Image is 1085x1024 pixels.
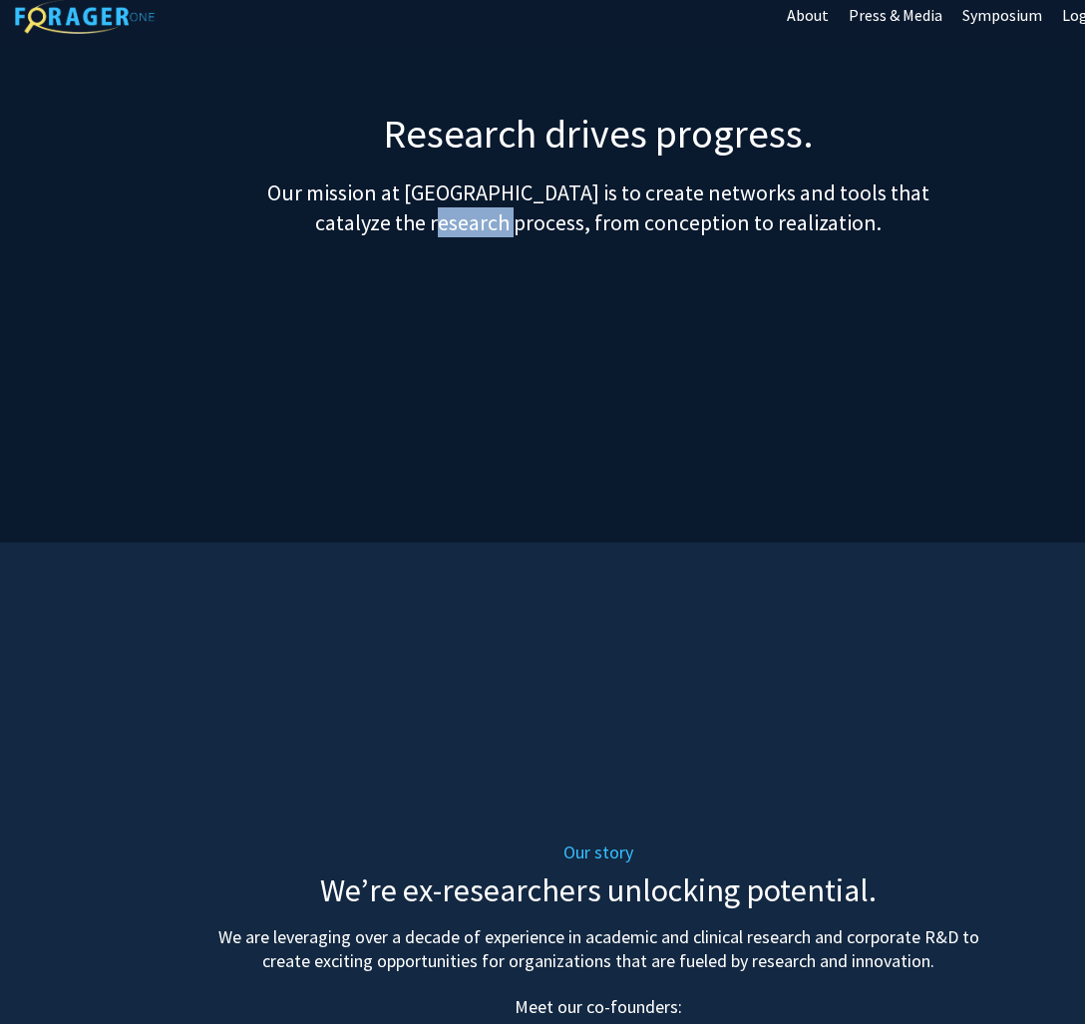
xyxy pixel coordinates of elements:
[199,981,997,1019] h4: Meet our co-founders:
[199,925,997,973] h5: We are leveraging over a decade of experience in academic and clinical research and corporate R&D...
[15,934,85,1009] iframe: Chat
